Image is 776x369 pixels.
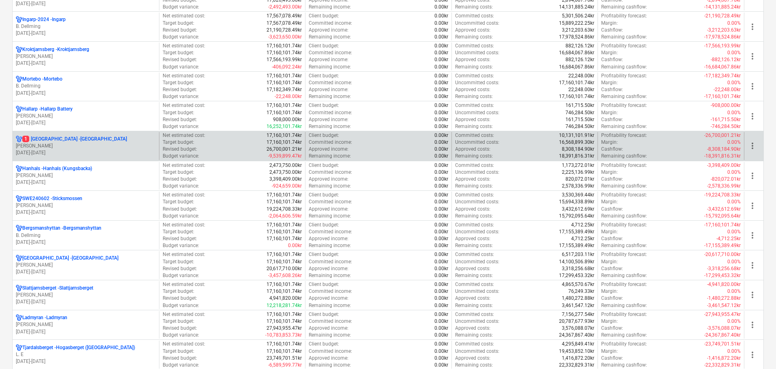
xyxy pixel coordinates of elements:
p: Net estimated cost : [163,132,205,139]
p: 161,715.50kr [565,116,594,123]
p: Remaining cashflow : [601,93,647,100]
p: [DATE] - [DATE] [16,149,156,156]
p: Client budget : [309,43,339,49]
p: Revised budget : [163,27,197,34]
p: Client budget : [309,73,339,79]
p: -2,492,493.00kr [268,4,302,11]
p: Profitability forecast : [601,13,647,19]
p: 908,000.00kr [273,116,302,123]
p: Revised budget : [163,56,197,63]
p: 15,889,222.25kr [559,20,594,27]
p: -19,224,708.33kr [704,192,741,198]
p: Uncommitted costs : [455,20,499,27]
p: 0.00kr [434,4,448,11]
p: Remaining costs : [455,153,493,160]
p: Client budget : [309,132,339,139]
p: -908,000.00kr [711,102,741,109]
p: Budget variance : [163,64,199,70]
p: Ingarp-2024 - Ingarp [22,16,66,23]
p: -406,092.24kr [272,64,302,70]
p: Revised budget : [163,176,197,183]
div: Project has multi currencies enabled [16,195,22,202]
p: Uncommitted costs : [455,109,499,116]
span: more_vert [748,260,757,270]
span: more_vert [748,171,757,181]
p: Margin : [601,49,618,56]
p: [GEOGRAPHIC_DATA] - [GEOGRAPHIC_DATA] [22,255,118,262]
div: Kroktjarnsberg -Kroktjarnsberg[PERSON_NAME][DATE]-[DATE] [16,46,156,67]
p: 0.00kr [434,153,448,160]
p: -22,248.00kr [714,86,741,93]
p: Committed costs : [455,13,494,19]
p: 22,248.00kr [568,73,594,79]
p: [DATE] - [DATE] [16,60,156,67]
p: Remaining income : [309,183,351,190]
p: -3,212,203.63kr [707,27,741,34]
p: -9,539,899.47kr [268,153,302,160]
p: Committed costs : [455,73,494,79]
p: 0.00kr [434,102,448,109]
p: Target budget : [163,109,194,116]
p: 21,190,728.49kr [267,27,302,34]
p: Remaining income : [309,34,351,41]
p: 17,978,524.86kr [559,34,594,41]
p: Remaining income : [309,93,351,100]
p: 0.00% [727,169,741,176]
p: Profitability forecast : [601,132,647,139]
p: -17,160,101.74kr [704,93,741,100]
span: more_vert [748,230,757,240]
p: 746,284.50kr [565,123,594,130]
p: Margin : [601,20,618,27]
p: L. E [16,351,156,358]
p: 0.00% [727,139,741,146]
p: 3,530,369.44kr [562,192,594,198]
p: 0.00kr [434,86,448,93]
p: Tjardalsberget - Hogasberget ([GEOGRAPHIC_DATA]) [22,344,135,351]
p: Margin : [601,139,618,146]
p: 17,160,101.74kr [267,109,302,116]
p: [DATE] - [DATE] [16,239,156,246]
p: Uncommitted costs : [455,79,499,86]
p: Committed income : [309,198,352,205]
p: 3,212,203.63kr [562,27,594,34]
p: Profitability forecast : [601,43,647,49]
p: 8,308,184.90kr [562,146,594,153]
p: Hanhals - Hanhals (Kungsbacka) [22,165,92,172]
p: 0.00kr [434,79,448,86]
p: 0.00kr [434,146,448,153]
p: 17,160,101.74kr [267,73,302,79]
p: Approved income : [309,116,348,123]
p: Approved costs : [455,56,490,63]
p: Profitability forecast : [601,192,647,198]
span: more_vert [748,290,757,300]
p: Committed income : [309,20,352,27]
span: more_vert [748,111,757,121]
p: 0.00kr [434,56,448,63]
p: Remaining income : [309,4,351,11]
p: Committed income : [309,109,352,116]
p: Revised budget : [163,146,197,153]
div: Tjardalsberget -Hogasberget ([GEOGRAPHIC_DATA])L. E[DATE]-[DATE] [16,344,156,365]
p: 17,160,101.74kr [267,49,302,56]
div: Hanhals -Hanhals (Kungsbacka)[PERSON_NAME][DATE]-[DATE] [16,165,156,186]
span: more_vert [748,51,757,61]
div: Slattjarnsberget -Slattjarnsberget[PERSON_NAME][DATE]-[DATE] [16,285,156,305]
p: 0.00kr [434,13,448,19]
div: Project has multi currencies enabled [16,165,22,172]
p: -17,566,193.99kr [704,43,741,49]
p: [DATE] - [DATE] [16,299,156,305]
p: 17,160,101.74kr [559,93,594,100]
p: Client budget : [309,13,339,19]
p: Budget variance : [163,153,199,160]
p: 2,473,750.00kr [269,169,302,176]
p: Approved income : [309,56,348,63]
p: 17,160,101.74kr [267,198,302,205]
iframe: Chat Widget [735,330,776,369]
p: Remaining income : [309,153,351,160]
span: more_vert [748,81,757,91]
p: 0.00kr [434,73,448,79]
p: 16,568,899.30kr [559,139,594,146]
div: Project has multi currencies enabled [16,314,22,321]
p: 1,173,272.01kr [562,162,594,169]
p: Target budget : [163,198,194,205]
